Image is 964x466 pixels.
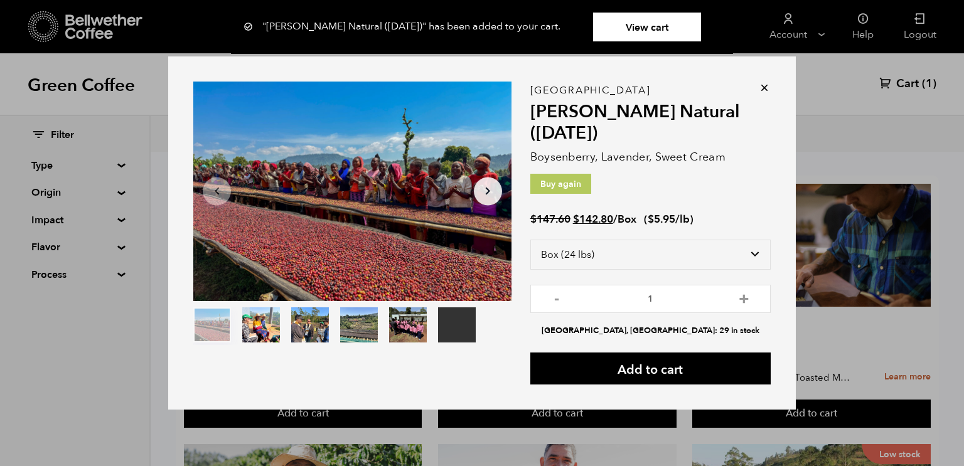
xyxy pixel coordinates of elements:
[530,174,591,194] p: Buy again
[530,212,537,226] span: $
[644,212,694,226] span: ( )
[530,102,771,144] h2: [PERSON_NAME] Natural ([DATE])
[736,291,752,304] button: +
[573,212,579,226] span: $
[530,149,771,166] p: Boysenberry, Lavender, Sweet Cream
[573,212,613,226] bdi: 142.80
[675,212,690,226] span: /lb
[530,212,570,226] bdi: 147.60
[618,212,636,226] span: Box
[648,212,675,226] bdi: 5.95
[530,352,771,384] button: Add to cart
[613,212,618,226] span: /
[549,291,565,304] button: -
[648,212,654,226] span: $
[530,325,771,337] li: [GEOGRAPHIC_DATA], [GEOGRAPHIC_DATA]: 29 in stock
[438,307,476,342] video: Your browser does not support the video tag.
